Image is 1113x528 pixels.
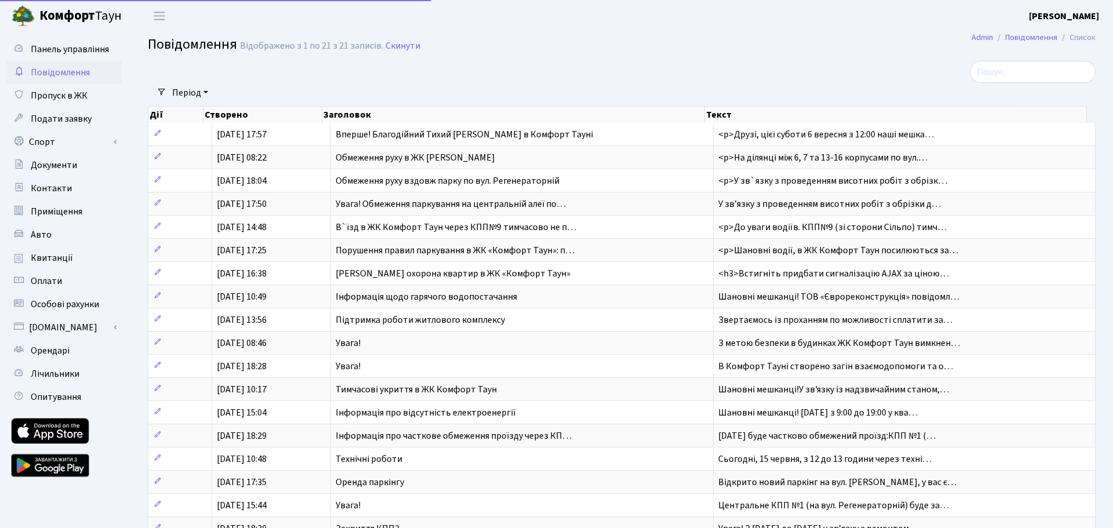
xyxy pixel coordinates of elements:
span: Увага! [336,337,361,349]
a: Орендарі [6,339,122,362]
span: Орендарі [31,344,70,357]
span: [PERSON_NAME] охорона квартир в ЖК «Комфорт Таун» [336,267,570,280]
b: Комфорт [39,6,95,25]
nav: breadcrumb [954,26,1113,50]
span: [DATE] буде частково обмежений проїзд:КПП №1 (… [718,429,936,442]
span: <p>До уваги водіїв. КПП№9 (зі сторони Сільпо) тимч… [718,221,947,234]
span: Авто [31,228,52,241]
span: Особові рахунки [31,298,99,311]
a: Повідомлення [6,61,122,84]
th: Текст [705,107,1087,123]
span: [DATE] 17:57 [217,128,267,141]
button: Переключити навігацію [145,6,174,26]
span: [DATE] 10:17 [217,383,267,396]
span: Звертаємось із проханням по можливості сплатити за… [718,314,952,326]
span: Технічні роботи [336,453,402,465]
span: В`їзд в ЖК Комфорт Таун через КПП№9 тимчасово не п… [336,221,576,234]
div: Відображено з 1 по 21 з 21 записів. [240,41,383,52]
span: Вперше! Благодійний Тихий [PERSON_NAME] в Комфорт Тауні [336,128,593,141]
span: [DATE] 17:35 [217,476,267,489]
span: Оплати [31,275,62,287]
span: [DATE] 10:48 [217,453,267,465]
span: Приміщення [31,205,82,218]
span: Увага! Обмеження паркування на центральній алеї по… [336,198,566,210]
a: Лічильники [6,362,122,385]
a: Admin [972,31,993,43]
th: Дії [148,107,203,123]
span: Документи [31,159,77,172]
span: Пропуск в ЖК [31,89,88,102]
b: [PERSON_NAME] [1029,10,1099,23]
span: Підтримка роботи житлового комплексу [336,314,505,326]
span: [DATE] 15:04 [217,406,267,419]
span: [DATE] 10:49 [217,290,267,303]
span: <p>Шановні водії, в ЖК Комфорт Таун посилюються за… [718,244,958,257]
th: Створено [203,107,322,123]
a: Контакти [6,177,122,200]
span: Таун [39,6,122,26]
input: Пошук... [970,61,1096,83]
span: Інформація щодо гарячого водопостачання [336,290,517,303]
span: [DATE] 15:44 [217,499,267,512]
span: [DATE] 17:50 [217,198,267,210]
span: [DATE] 14:48 [217,221,267,234]
span: [DATE] 13:56 [217,314,267,326]
span: Лічильники [31,367,79,380]
a: Подати заявку [6,107,122,130]
li: Список [1057,31,1096,44]
a: [DOMAIN_NAME] [6,316,122,339]
a: Опитування [6,385,122,409]
span: Квитанції [31,252,73,264]
span: Обмеження руху в ЖК [PERSON_NAME] [336,151,495,164]
span: Інформація про часткове обмеження проїзду через КП… [336,429,572,442]
a: Пропуск в ЖК [6,84,122,107]
span: В Комфорт Тауні створено загін взаємодопомоги та о… [718,360,953,373]
a: Період [168,83,213,103]
a: Авто [6,223,122,246]
span: З метою безпеки в будинках ЖК Комфорт Таун вимкнен… [718,337,960,349]
span: Увага! [336,360,361,373]
span: Подати заявку [31,112,92,125]
span: Шановні мешканці!У зв'язку із надзвичайним станом,… [718,383,949,396]
span: Повідомлення [31,66,90,79]
a: Приміщення [6,200,122,223]
span: [DATE] 08:46 [217,337,267,349]
span: [DATE] 18:29 [217,429,267,442]
th: Заголовок [322,107,705,123]
a: Документи [6,154,122,177]
span: <p>На ділянці між 6, 7 та 13-16 корпусами по вул.… [718,151,927,164]
span: Обмеження руху вздовж парку по вул. Регенераторній [336,174,559,187]
span: Відкрито новий паркінг на вул. [PERSON_NAME], у вас є… [718,476,956,489]
a: [PERSON_NAME] [1029,9,1099,23]
span: Контакти [31,182,72,195]
span: Шановні мешканці! [DATE] з 9:00 до 19:00 у ква… [718,406,918,419]
a: Повідомлення [1005,31,1057,43]
a: Особові рахунки [6,293,122,316]
span: У звʼязку з проведенням висотних робіт з обрізки д… [718,198,941,210]
span: Інформація про відсутність електроенергії [336,406,516,419]
span: Опитування [31,391,81,403]
span: Тимчасові укриття в ЖК Комфорт Таун [336,383,497,396]
span: <p>У зв`язку з проведенням висотних робіт з обрізк… [718,174,947,187]
a: Спорт [6,130,122,154]
span: [DATE] 18:28 [217,360,267,373]
span: [DATE] 17:25 [217,244,267,257]
span: [DATE] 08:22 [217,151,267,164]
a: Панель управління [6,38,122,61]
span: Шановні мешканці! ТОВ «Єврореконструкція» повідомл… [718,290,959,303]
span: [DATE] 16:38 [217,267,267,280]
a: Скинути [385,41,420,52]
span: Увага! [336,499,361,512]
a: Квитанції [6,246,122,270]
span: Панель управління [31,43,109,56]
img: logo.png [12,5,35,28]
span: Сьогодні, 15 червня, з 12 до 13 години через техні… [718,453,932,465]
span: [DATE] 18:04 [217,174,267,187]
span: Порушення правил паркування в ЖК «Комфорт Таун»: п… [336,244,574,257]
span: <h3>Встигніть придбати сигналізацію AJAX за ціною… [718,267,949,280]
span: Центральне КПП №1 (на вул. Регенераторній) буде за… [718,499,949,512]
a: Оплати [6,270,122,293]
span: <p>Друзі, цієї суботи 6 вересня з 12:00 наші мешка… [718,128,934,141]
span: Оренда паркінгу [336,476,404,489]
span: Повідомлення [148,34,237,54]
